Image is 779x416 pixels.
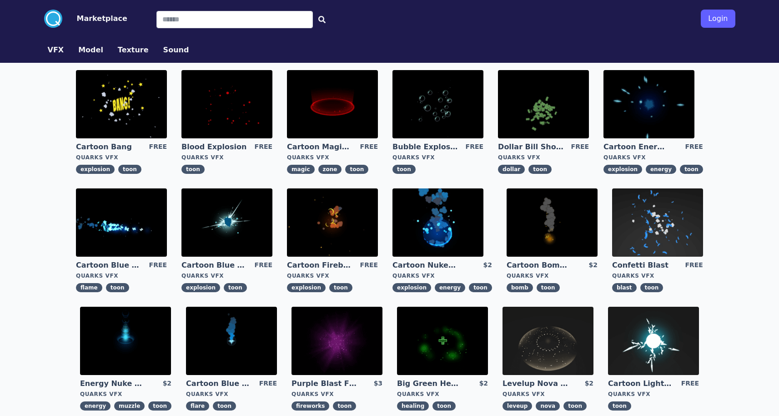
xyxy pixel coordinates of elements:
span: explosion [392,283,431,292]
div: FREE [685,142,703,152]
a: Cartoon Nuke Energy Explosion [392,260,458,270]
a: Cartoon Energy Explosion [603,142,669,152]
div: Quarks VFX [603,154,703,161]
div: FREE [149,260,167,270]
img: imgAlt [291,307,382,375]
img: imgAlt [397,307,488,375]
div: Quarks VFX [612,272,703,279]
div: Quarks VFX [181,154,272,161]
div: Quarks VFX [76,154,167,161]
a: Cartoon Blue Flamethrower [76,260,141,270]
span: toon [528,165,552,174]
span: toon [432,401,456,411]
span: fireworks [291,401,329,411]
button: Marketplace [77,13,127,24]
div: FREE [255,260,272,270]
span: toon [181,165,205,174]
a: Sound [156,45,196,56]
button: Texture [118,45,149,56]
div: Quarks VFX [181,272,272,279]
span: energy [435,283,465,292]
div: FREE [681,379,699,389]
div: Quarks VFX [80,391,171,398]
div: Quarks VFX [503,391,593,398]
span: toon [608,401,631,411]
span: toon [224,283,247,292]
img: imgAlt [186,307,277,375]
div: FREE [149,142,167,152]
span: toon [469,283,492,292]
button: Login [701,10,735,28]
span: toon [106,283,129,292]
span: toon [563,401,587,411]
span: toon [392,165,416,174]
span: leveup [503,401,532,411]
span: explosion [76,165,115,174]
div: Quarks VFX [392,272,492,279]
img: imgAlt [181,188,272,257]
div: Quarks VFX [498,154,589,161]
div: FREE [255,142,272,152]
img: imgAlt [392,188,483,257]
span: blast [612,283,637,292]
div: FREE [466,142,483,152]
span: explosion [603,165,642,174]
span: energy [646,165,676,174]
a: Confetti Blast [612,260,678,270]
span: toon [640,283,663,292]
img: imgAlt [80,307,171,375]
a: Levelup Nova Effect [503,379,568,389]
img: imgAlt [76,188,167,257]
a: Model [71,45,111,56]
a: Marketplace [62,13,127,24]
button: Sound [163,45,189,56]
a: Texture [111,45,156,56]
span: flare [186,401,209,411]
div: FREE [685,260,703,270]
a: Bubble Explosion [392,142,458,152]
img: imgAlt [498,70,589,138]
a: Cartoon Bomb Fuse [507,260,572,270]
img: imgAlt [507,188,598,257]
div: $3 [374,379,382,389]
span: toon [333,401,356,411]
span: toon [148,401,171,411]
span: toon [329,283,352,292]
span: bomb [507,283,533,292]
button: VFX [48,45,64,56]
div: FREE [571,142,589,152]
div: Quarks VFX [507,272,598,279]
div: $2 [163,379,171,389]
a: Purple Blast Fireworks [291,379,357,389]
button: Model [78,45,103,56]
span: zone [318,165,342,174]
img: imgAlt [287,70,378,138]
div: FREE [360,142,378,152]
div: Quarks VFX [392,154,483,161]
div: Quarks VFX [397,391,488,398]
div: $2 [588,260,597,270]
a: VFX [40,45,71,56]
img: imgAlt [612,188,703,257]
a: Cartoon Blue Flare [186,379,251,389]
a: Cartoon Magic Zone [287,142,352,152]
a: Big Green Healing Effect [397,379,462,389]
img: imgAlt [603,70,694,138]
div: Quarks VFX [287,272,378,279]
div: $2 [585,379,593,389]
span: nova [536,401,560,411]
span: toon [213,401,236,411]
a: Blood Explosion [181,142,247,152]
a: Cartoon Bang [76,142,141,152]
div: Quarks VFX [608,391,699,398]
span: toon [118,165,141,174]
span: magic [287,165,314,174]
a: Energy Nuke Muzzle Flash [80,379,146,389]
span: toon [537,283,560,292]
div: FREE [360,260,378,270]
a: Login [701,6,735,31]
div: FREE [259,379,277,389]
a: Cartoon Blue Gas Explosion [181,260,247,270]
div: $2 [483,260,492,270]
span: flame [76,283,102,292]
